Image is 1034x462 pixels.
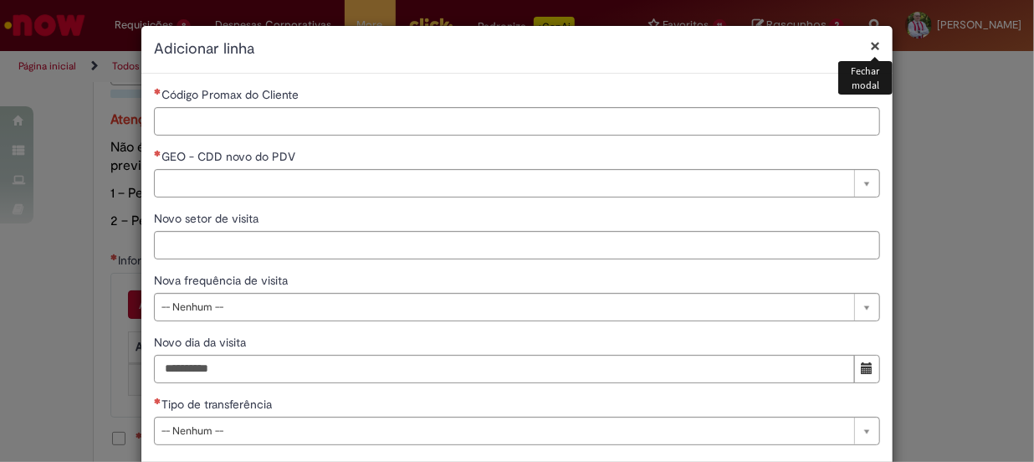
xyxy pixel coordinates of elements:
span: Nova frequência de visita [154,273,291,288]
h2: Adicionar linha [154,38,880,60]
span: Necessários [154,88,161,95]
span: Novo setor de visita [154,211,262,226]
input: Código Promax do Cliente [154,107,880,136]
span: Necessários [154,398,161,404]
span: Código Promax do Cliente [161,87,302,102]
input: Novo dia da visita [154,355,855,383]
span: Novo dia da visita [154,335,249,350]
button: Mostrar calendário para Novo dia da visita [854,355,880,383]
span: Necessários - GEO - CDD novo do PDV [161,149,299,164]
span: Tipo de transferência [161,397,275,412]
button: Fechar modal [870,37,880,54]
input: Novo setor de visita [154,231,880,259]
a: Limpar campo GEO - CDD novo do PDV [154,169,880,198]
span: Necessários [154,150,161,157]
span: -- Nenhum -- [161,418,846,444]
div: Fechar modal [838,61,893,95]
span: -- Nenhum -- [161,294,846,321]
